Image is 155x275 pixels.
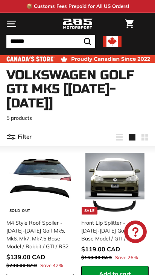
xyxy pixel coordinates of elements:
[81,219,144,243] div: Front Lip Splitter - [DATE]-[DATE] Golf Mk5 Base Model / GTI / R32
[121,13,137,35] a: Cart
[6,128,32,146] button: Filter
[7,207,33,215] div: Sold Out
[62,18,93,30] img: Logo_285_Motorsport_areodynamics_components
[81,150,149,266] a: Sale Front Lip Splitter - [DATE]-[DATE] Golf Mk5 Base Model / GTI / R32 Save 26%
[40,262,63,269] span: Save 42%
[82,207,97,215] div: Sale
[122,221,149,245] inbox-online-store-chat: Shopify online store chat
[6,253,45,261] span: $139.00 CAD
[81,254,112,260] span: $160.00 CAD
[6,114,149,122] p: 5 products
[6,68,149,110] h1: Volkswagen Golf GTI Mk5 [[DATE]-[DATE]]
[26,3,129,10] p: 📦 Customs Fees Prepaid for All US Orders!
[9,153,71,215] img: mk7 gti spoiler
[6,219,69,251] div: M4 Style Roof Spoiler - [DATE]-[DATE] Golf Mk5, Mk6, Mk7, Mk7.5 Base Model / Rabbit / GTI / R32
[6,262,37,268] span: $240.00 CAD
[115,254,138,261] span: Save 26%
[81,245,120,253] span: $119.00 CAD
[6,150,74,274] a: Sold Out mk7 gti spoiler M4 Style Roof Spoiler - [DATE]-[DATE] Golf Mk5, Mk6, Mk7, Mk7.5 Base Mod...
[6,35,95,48] input: Search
